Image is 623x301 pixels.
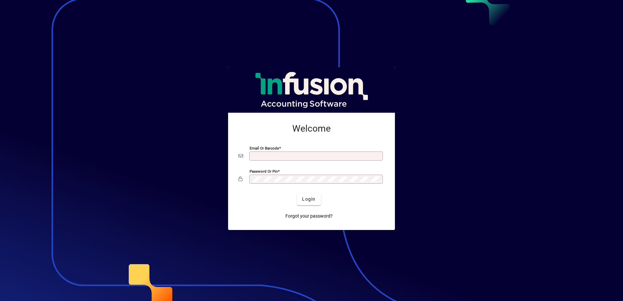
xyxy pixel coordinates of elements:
[297,193,321,205] button: Login
[250,146,279,150] mat-label: Email or Barcode
[285,213,333,220] span: Forgot your password?
[250,169,278,173] mat-label: Password or Pin
[239,123,384,134] h2: Welcome
[302,196,315,203] span: Login
[283,210,335,222] a: Forgot your password?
